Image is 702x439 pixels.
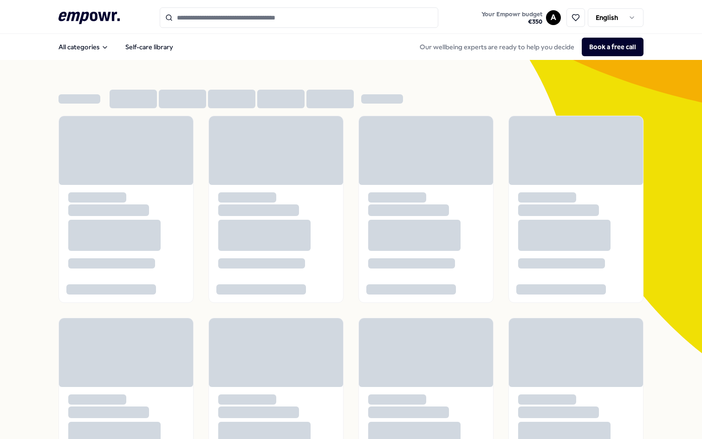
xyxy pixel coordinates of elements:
[478,8,546,27] a: Your Empowr budget€350
[481,11,542,18] span: Your Empowr budget
[480,9,544,27] button: Your Empowr budget€350
[160,7,438,28] input: Search for products, categories or subcategories
[51,38,116,56] button: All categories
[118,38,181,56] a: Self-care library
[51,38,181,56] nav: Main
[481,18,542,26] span: € 350
[412,38,643,56] div: Our wellbeing experts are ready to help you decide
[546,10,561,25] button: A
[582,38,643,56] button: Book a free call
